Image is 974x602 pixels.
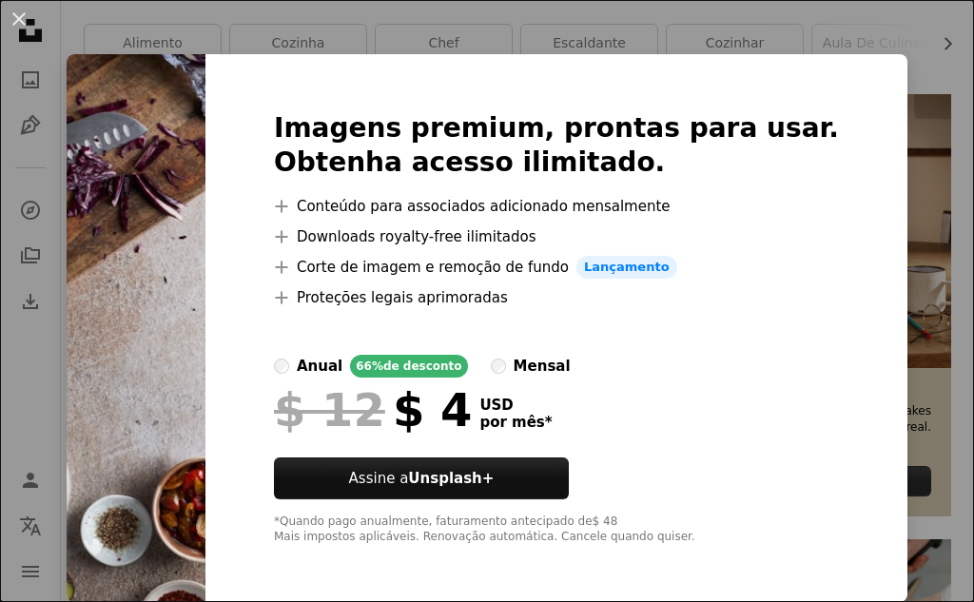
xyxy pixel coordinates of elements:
div: anual [297,355,342,378]
div: 66% de desconto [350,355,467,378]
li: Proteções legais aprimoradas [274,286,839,309]
li: Corte de imagem e remoção de fundo [274,256,839,279]
span: por mês * [479,414,552,431]
input: mensal [491,359,506,374]
h2: Imagens premium, prontas para usar. Obtenha acesso ilimitado. [274,111,839,180]
div: *Quando pago anualmente, faturamento antecipado de $ 48 Mais impostos aplicáveis. Renovação autom... [274,515,839,545]
span: USD [479,397,552,414]
img: premium_photo-1672153937750-9ea567e94026 [67,54,205,602]
input: anual66%de desconto [274,359,289,374]
li: Downloads royalty-free ilimitados [274,225,839,248]
strong: Unsplash+ [408,470,494,487]
span: Lançamento [576,256,677,279]
button: Assine aUnsplash+ [274,457,569,499]
span: $ 12 [274,385,385,435]
div: $ 4 [274,385,472,435]
li: Conteúdo para associados adicionado mensalmente [274,195,839,218]
div: mensal [514,355,571,378]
